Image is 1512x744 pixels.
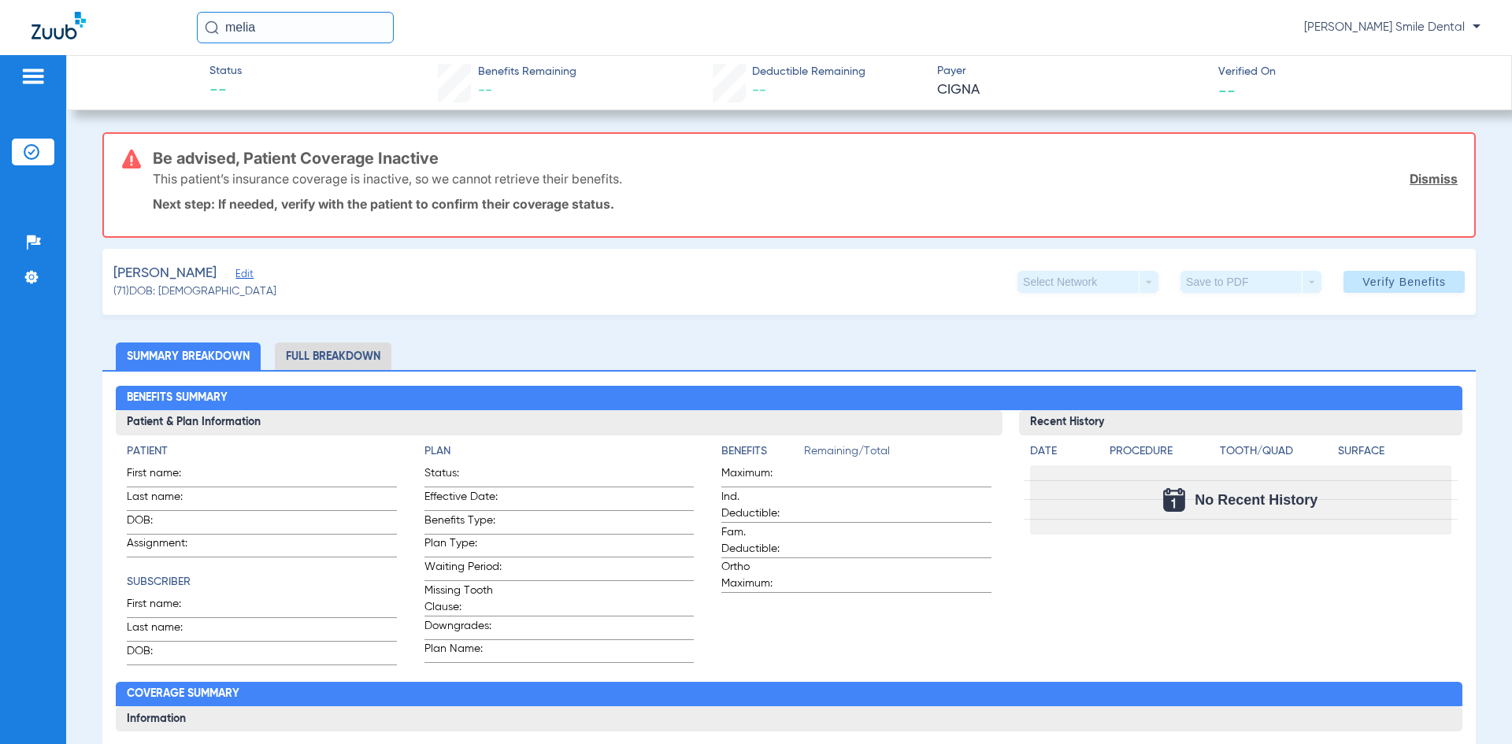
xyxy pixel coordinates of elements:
h2: Coverage Summary [116,682,1462,707]
h4: Benefits [721,443,804,460]
button: Verify Benefits [1343,271,1465,293]
span: Plan Type: [424,535,502,557]
iframe: Chat Widget [1433,668,1512,744]
img: Search Icon [205,20,219,35]
h4: Subscriber [127,574,396,590]
h4: Date [1030,443,1096,460]
span: Benefits Type: [424,513,502,534]
h4: Patient [127,443,396,460]
li: Full Breakdown [275,342,391,370]
span: Status [209,63,242,80]
span: DOB: [127,513,204,534]
span: [PERSON_NAME] Smile Dental [1304,20,1480,35]
span: Last name: [127,620,204,641]
h3: Be advised, Patient Coverage Inactive [153,150,1458,166]
span: Benefits Remaining [478,64,576,80]
span: CIGNA [937,80,1205,100]
li: Summary Breakdown [116,342,261,370]
span: -- [1218,82,1236,98]
span: -- [209,80,242,102]
img: error-icon [122,150,141,168]
span: Remaining/Total [804,443,991,465]
span: DOB: [127,643,204,664]
span: Verify Benefits [1362,276,1446,288]
span: Downgrades: [424,618,502,639]
span: Effective Date: [424,489,502,510]
span: First name: [127,465,204,487]
span: -- [478,83,492,98]
app-breakdown-title: Procedure [1110,443,1214,465]
span: Ortho Maximum: [721,559,799,592]
h2: Benefits Summary [116,386,1462,411]
input: Search for patients [197,12,394,43]
span: Fam. Deductible: [721,524,799,557]
app-breakdown-title: Date [1030,443,1096,465]
span: No Recent History [1195,492,1317,508]
span: Verified On [1218,64,1486,80]
span: -- [752,83,766,98]
h3: Information [116,706,1462,731]
span: [PERSON_NAME] [113,264,217,283]
img: Calendar [1163,488,1185,512]
app-breakdown-title: Tooth/Quad [1220,443,1332,465]
h4: Plan [424,443,694,460]
p: This patient’s insurance coverage is inactive, so we cannot retrieve their benefits. [153,171,622,187]
app-breakdown-title: Benefits [721,443,804,465]
a: Dismiss [1410,171,1458,187]
span: Payer [937,63,1205,80]
h3: Recent History [1019,410,1462,435]
h4: Procedure [1110,443,1214,460]
h3: Patient & Plan Information [116,410,1002,435]
span: (71) DOB: [DEMOGRAPHIC_DATA] [113,283,276,300]
img: Zuub Logo [31,12,86,39]
h4: Surface [1338,443,1451,460]
span: Assignment: [127,535,204,557]
span: First name: [127,596,204,617]
span: Status: [424,465,502,487]
span: Maximum: [721,465,799,487]
app-breakdown-title: Surface [1338,443,1451,465]
span: Deductible Remaining [752,64,865,80]
span: Ind. Deductible: [721,489,799,522]
span: Plan Name: [424,641,502,662]
h4: Tooth/Quad [1220,443,1332,460]
span: Missing Tooth Clause: [424,583,502,616]
p: Next step: If needed, verify with the patient to confirm their coverage status. [153,196,1458,212]
span: Edit [235,268,250,283]
span: Last name: [127,489,204,510]
img: hamburger-icon [20,67,46,86]
span: Waiting Period: [424,559,502,580]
